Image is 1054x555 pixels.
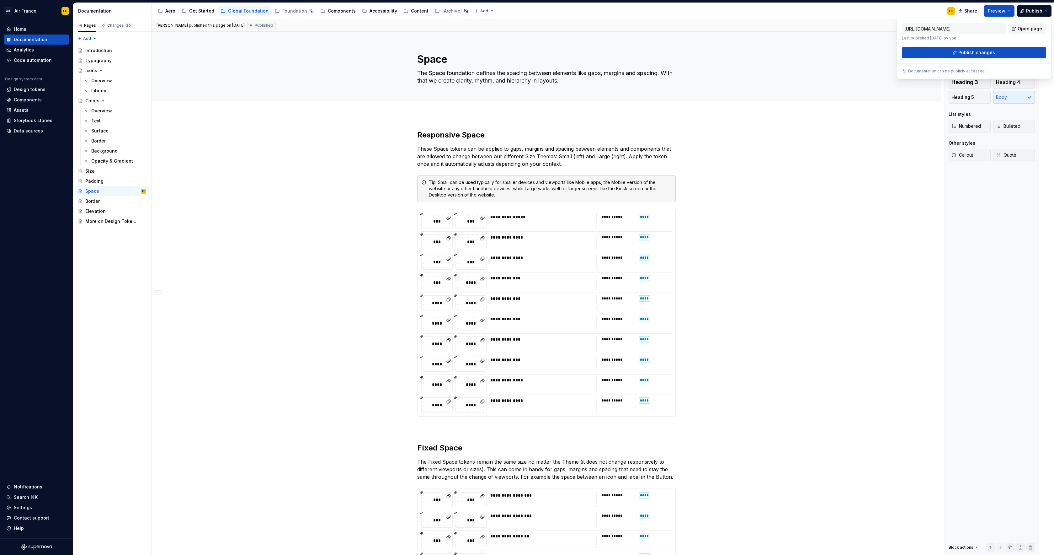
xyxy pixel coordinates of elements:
[14,494,38,500] div: Search ⌘K
[951,94,974,100] span: Heading 5
[416,68,674,86] textarea: The Space foundation defines the spacing between elements like gaps, margins and spacing. With th...
[91,108,112,114] div: Overview
[902,36,1006,41] p: Last published [DATE] by you.
[14,8,36,14] div: Air France
[4,492,69,502] button: Search ⌘K
[91,158,133,164] div: Opacity & Gradient
[91,78,112,84] div: Overview
[949,543,979,552] div: Block actions
[189,23,245,28] div: published this page on [DATE]
[1017,5,1051,17] button: Publish
[417,130,676,140] h2: Responsive Space
[480,8,488,13] span: Add
[416,52,674,67] textarea: Space
[4,95,69,105] a: Components
[4,45,69,55] a: Analytics
[472,7,496,15] button: Add
[429,179,672,198] div: Tip: Small can be used typically for smaller devices and viewports like Mobile apps, the Mobile v...
[14,36,47,43] div: Documentation
[228,8,269,14] div: Global Foundation
[949,111,971,117] div: List styles
[14,26,26,32] div: Home
[78,8,149,14] div: Documentation
[75,176,149,186] a: Padding
[78,23,96,28] div: Pages
[83,36,91,41] span: Add
[370,8,397,14] div: Accessibility
[328,8,356,14] div: Components
[14,97,42,103] div: Components
[75,56,149,66] a: Typography
[949,140,975,146] div: Other styles
[85,208,106,214] div: Elevation
[14,117,52,124] div: Storybook stories
[5,77,42,82] div: Design system data
[63,8,67,13] div: EH
[949,8,953,13] div: EH
[1026,8,1042,14] span: Publish
[81,136,149,146] a: Border
[417,458,676,481] p: The Fixed Space tokens remain the same size no matter the Theme (it does not change responsively ...
[996,79,1020,85] span: Heading 4
[255,23,273,28] span: Published
[14,86,45,93] div: Design tokens
[14,484,42,490] div: Notifications
[75,46,149,56] a: Introduction
[417,443,676,453] h2: Fixed Space
[218,6,271,16] a: Global Foundation
[75,196,149,206] a: Border
[85,198,100,204] div: Border
[4,105,69,115] a: Assets
[14,57,52,63] div: Code automation
[81,146,149,156] a: Background
[4,523,69,533] button: Help
[949,91,991,104] button: Heading 5
[85,67,97,74] div: Icons
[125,23,132,28] span: 20
[282,8,307,14] div: Foundation
[75,186,149,196] a: SpaceEH
[4,482,69,492] button: Notifications
[4,126,69,136] a: Data sources
[442,8,462,14] div: [Archive]
[85,178,104,184] div: Padding
[958,50,995,56] span: Publish changes
[4,84,69,94] a: Design tokens
[107,23,132,28] div: Changes
[75,96,149,106] a: Colors
[411,8,429,14] div: Content
[4,116,69,126] a: Storybook stories
[951,152,973,158] span: Callout
[4,503,69,513] a: Settings
[179,6,217,16] a: Get Started
[417,145,676,168] p: These Space tokens can be applied to gaps, margins and spacing between elements and components th...
[21,544,52,550] svg: Supernova Logo
[318,6,358,16] a: Components
[14,525,24,531] div: Help
[165,8,175,14] div: Aero
[951,79,978,85] span: Heading 3
[988,8,1005,14] span: Preview
[75,216,149,226] a: More on Design Tokens
[359,6,400,16] a: Accessibility
[949,149,991,161] button: Callout
[189,8,214,14] div: Get Started
[902,47,1046,58] button: Publish changes
[949,76,991,89] button: Heading 3
[142,188,145,194] div: EH
[4,513,69,523] button: Contact support
[1009,23,1046,35] a: Open page
[984,5,1014,17] button: Preview
[908,69,986,74] p: Documentation can be publicly accessed.
[91,138,106,144] div: Border
[75,46,149,226] div: Page tree
[91,128,109,134] div: Surface
[996,152,1016,158] span: Quote
[1,4,72,18] button: ADAir FranceEH
[996,123,1020,129] span: Bulleted
[14,504,32,511] div: Settings
[91,88,106,94] div: Library
[4,24,69,34] a: Home
[401,6,431,16] a: Content
[14,107,29,113] div: Assets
